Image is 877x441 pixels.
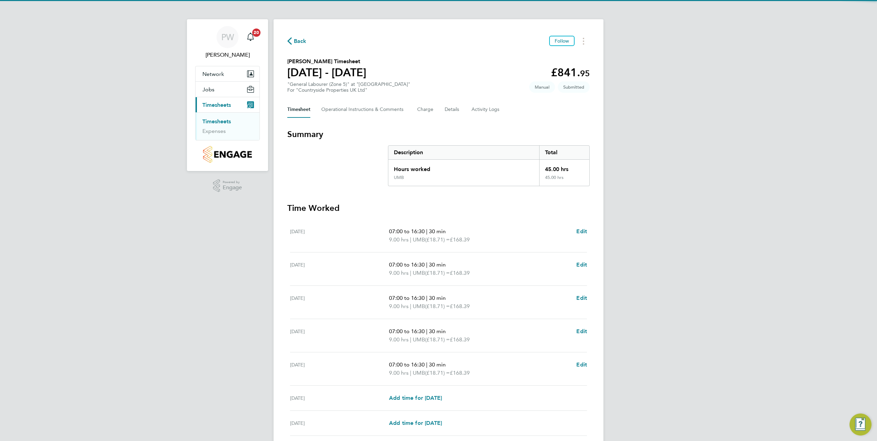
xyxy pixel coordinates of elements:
[389,328,425,335] span: 07:00 to 16:30
[321,101,406,118] button: Operational Instructions & Comments
[471,101,500,118] button: Activity Logs
[429,328,446,335] span: 30 min
[388,146,539,159] div: Description
[202,128,226,134] a: Expenses
[529,81,555,93] span: This timesheet was manually created.
[429,361,446,368] span: 30 min
[221,33,234,42] span: PW
[389,370,409,376] span: 9.00 hrs
[410,236,411,243] span: |
[388,160,539,175] div: Hours worked
[425,336,450,343] span: (£18.71) =
[290,394,389,402] div: [DATE]
[576,361,587,368] span: Edit
[290,227,389,244] div: [DATE]
[425,270,450,276] span: (£18.71) =
[394,175,404,180] div: UMB
[580,68,590,78] span: 95
[389,261,425,268] span: 07:00 to 16:30
[410,336,411,343] span: |
[426,228,428,235] span: |
[450,236,470,243] span: £168.39
[290,261,389,277] div: [DATE]
[290,419,389,427] div: [DATE]
[287,57,366,66] h2: [PERSON_NAME] Timesheet
[413,269,425,277] span: UMB
[450,336,470,343] span: £168.39
[539,160,589,175] div: 45.00 hrs
[389,236,409,243] span: 9.00 hrs
[417,101,434,118] button: Charge
[287,81,410,93] div: "General Labourer (Zone 5)" at "[GEOGRAPHIC_DATA]"
[450,270,470,276] span: £168.39
[429,228,446,235] span: 30 min
[426,261,428,268] span: |
[290,327,389,344] div: [DATE]
[389,361,425,368] span: 07:00 to 16:30
[425,236,450,243] span: (£18.71) =
[426,295,428,301] span: |
[576,228,587,235] span: Edit
[202,71,224,77] span: Network
[425,370,450,376] span: (£18.71) =
[576,328,587,335] span: Edit
[223,179,242,185] span: Powered by
[539,146,589,159] div: Total
[413,369,425,377] span: UMB
[576,295,587,301] span: Edit
[287,101,310,118] button: Timesheet
[450,370,470,376] span: £168.39
[429,295,446,301] span: 30 min
[203,146,252,163] img: countryside-properties-logo-retina.png
[287,203,590,214] h3: Time Worked
[450,303,470,309] span: £168.39
[389,270,409,276] span: 9.00 hrs
[389,228,425,235] span: 07:00 to 16:30
[413,302,425,310] span: UMB
[202,86,214,93] span: Jobs
[576,261,587,268] span: Edit
[410,303,411,309] span: |
[287,87,410,93] div: For "Countryside Properties UK Ltd"
[551,66,590,79] app-decimal: £841.
[558,81,590,93] span: This timesheet is Submitted.
[223,185,242,191] span: Engage
[389,336,409,343] span: 9.00 hrs
[389,395,442,401] span: Add time for [DATE]
[445,101,460,118] button: Details
[202,102,231,108] span: Timesheets
[389,420,442,426] span: Add time for [DATE]
[290,361,389,377] div: [DATE]
[252,29,260,37] span: 20
[555,38,569,44] span: Follow
[187,19,268,171] nav: Main navigation
[410,270,411,276] span: |
[202,118,231,125] a: Timesheets
[290,294,389,310] div: [DATE]
[577,36,590,46] button: Timesheets Menu
[425,303,450,309] span: (£18.71) =
[195,51,260,59] span: Phil Woodhouse
[426,361,428,368] span: |
[413,336,425,344] span: UMB
[413,236,425,244] span: UMB
[389,295,425,301] span: 07:00 to 16:30
[389,303,409,309] span: 9.00 hrs
[410,370,411,376] span: |
[287,129,590,140] h3: Summary
[426,328,428,335] span: |
[429,261,446,268] span: 30 min
[294,37,307,45] span: Back
[539,175,589,186] div: 45.00 hrs
[287,66,366,79] h1: [DATE] - [DATE]
[850,414,872,436] button: Engage Resource Center
[388,145,590,186] div: Summary
[195,26,260,59] a: Go to account details
[195,146,260,163] a: Go to home page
